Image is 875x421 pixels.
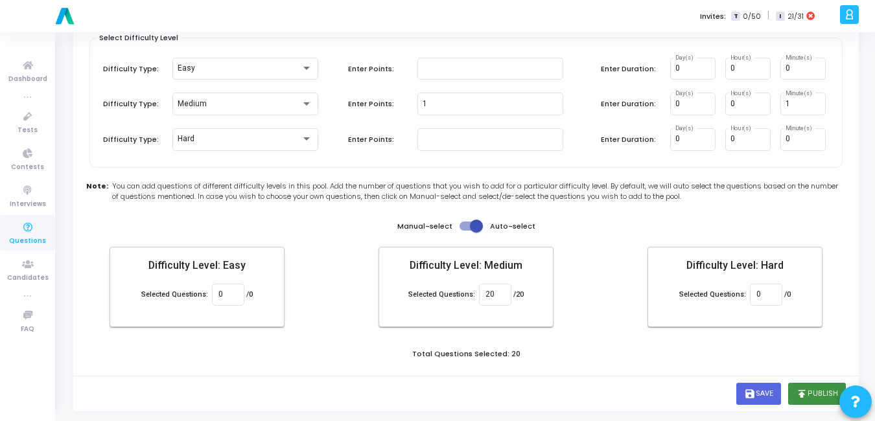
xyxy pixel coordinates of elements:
span: You can add questions of different difficulty levels in this pool. Add the number of questions th... [112,181,846,202]
label: Invites: [700,11,726,22]
img: logo [52,3,78,29]
label: Selected Questions: [679,290,746,301]
b: Note: [86,181,108,202]
label: Difficulty Type: [103,134,161,145]
mat-card-title: Difficulty Level: Easy [121,258,274,273]
label: Auto-select [490,221,535,232]
span: Dashboard [8,74,47,85]
span: Contests [11,162,44,173]
label: Enter Duration: [601,63,659,74]
button: saveSave [736,383,781,405]
i: publish [796,388,808,400]
label: Enter Points: [348,98,406,109]
div: Select Difficulty Level [97,32,181,45]
span: Candidates [7,273,49,284]
span: Medium [178,99,207,108]
label: Enter Duration: [601,98,659,109]
label: Enter Duration: [601,134,659,145]
span: T [731,12,740,21]
label: Difficulty Type: [103,63,161,74]
span: 21/31 [787,11,804,22]
label: Difficulty Type: [103,98,161,109]
span: | [767,9,769,23]
label: /0 [246,290,253,301]
label: /0 [784,290,791,301]
span: Interviews [10,199,46,210]
label: Manual-select [397,221,452,232]
label: /20 [513,290,524,301]
label: Enter Points: [348,63,406,74]
mat-card-title: Difficulty Level: Medium [390,258,542,273]
span: Easy [178,63,195,73]
span: 0/50 [743,11,761,22]
span: I [776,12,784,21]
label: Total Questions Selected: 20 [412,348,520,359]
span: Tests [17,125,38,136]
label: Selected Questions: [141,290,208,301]
button: publishPublish [788,383,846,405]
mat-card-title: Difficulty Level: Hard [659,258,811,273]
span: Hard [178,134,194,143]
label: Selected Questions: [408,290,475,301]
i: save [744,388,756,400]
span: FAQ [21,324,34,335]
span: Questions [9,236,46,247]
label: Enter Points: [348,134,406,145]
